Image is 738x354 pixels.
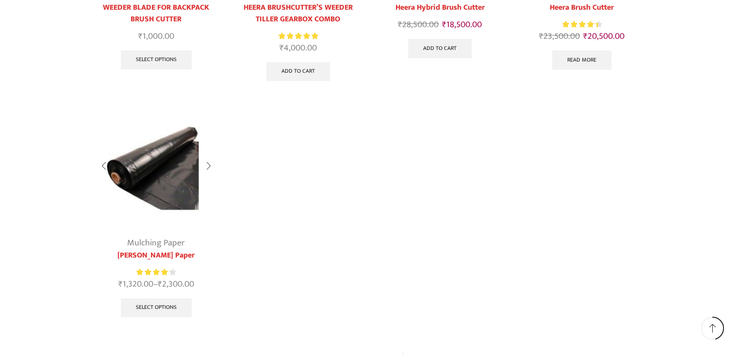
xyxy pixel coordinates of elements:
a: Select options for “WEEDER BLADE FOR BACKPACK BRUSH CUTTER” [121,50,192,70]
span: ₹ [279,41,284,55]
div: Rated 4.55 out of 5 [562,19,602,30]
bdi: 18,500.00 [442,17,482,32]
a: Read more about “Heera Brush Cutter” [552,50,611,70]
div: Rated 5.00 out of 5 [279,31,318,41]
bdi: 4,000.00 [279,41,317,55]
span: ₹ [583,29,588,44]
span: ₹ [539,29,543,44]
bdi: 23,500.00 [539,29,580,44]
a: WEEDER BLADE FOR BACKPACK BRUSH CUTTER [93,2,220,25]
a: Heera Brush Cutter [518,2,646,14]
span: Rated out of 5 [279,31,318,41]
span: Rated out of 5 [136,267,170,277]
bdi: 20,500.00 [583,29,624,44]
span: ₹ [138,29,143,44]
div: Rated 4.27 out of 5 [136,267,176,277]
a: Heera Hybrid Brush Cutter [377,2,504,14]
a: Add to cart: “HEERA BRUSHCUTTER'S WEEDER TILLER GEARBOX COMBO” [266,62,330,81]
span: ₹ [118,277,123,291]
span: – [93,278,220,291]
span: ₹ [398,17,402,32]
a: Add to cart: “Heera Hybrid Brush Cutter” [408,39,472,58]
a: Mulching Paper [127,236,185,250]
span: ₹ [442,17,446,32]
span: ₹ [158,277,162,291]
a: [PERSON_NAME] Paper [93,250,220,261]
img: Heera Mulching Paper [93,101,220,229]
span: Rated out of 5 [562,19,598,30]
bdi: 1,320.00 [118,277,153,291]
bdi: 2,300.00 [158,277,194,291]
bdi: 28,500.00 [398,17,439,32]
a: HEERA BRUSHCUTTER’S WEEDER TILLER GEARBOX COMBO [234,2,362,25]
bdi: 1,000.00 [138,29,174,44]
a: Select options for “Heera Mulching Paper” [121,298,192,318]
